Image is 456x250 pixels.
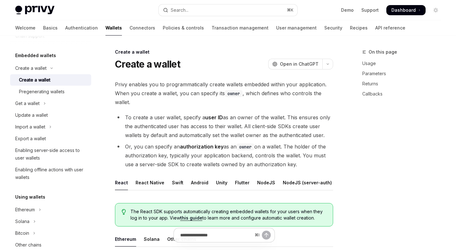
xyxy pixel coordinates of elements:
a: Transaction management [212,20,269,36]
div: Create a wallet [115,49,333,55]
a: Connectors [130,20,155,36]
a: Wallets [105,20,122,36]
button: Open search [159,4,297,16]
svg: Tip [122,209,126,215]
div: Enabling offline actions with user wallets [15,166,87,181]
a: Update a wallet [10,109,91,121]
a: Enabling offline actions with user wallets [10,164,91,183]
button: Send message [262,231,271,240]
a: Basics [43,20,58,36]
span: Privy enables you to programmatically create wallets embedded within your application. When you c... [115,80,333,107]
div: React Native [136,175,164,190]
li: Or, you can specify an as an on a wallet. The holder of the authorization key, typically your app... [115,142,333,169]
div: Swift [172,175,183,190]
div: Create a wallet [15,64,47,72]
span: ⌘ K [287,8,294,13]
div: Solana [15,218,29,225]
strong: authorization key [180,143,224,150]
div: Get a wallet [15,100,40,107]
button: Toggle Create a wallet section [10,62,91,74]
button: Toggle Solana section [10,216,91,227]
div: Import a wallet [15,123,45,131]
div: NodeJS (server-auth) [283,175,332,190]
a: Dashboard [386,5,426,15]
div: Bitcoin [15,229,29,237]
button: Toggle Import a wallet section [10,121,91,133]
span: Open in ChatGPT [280,61,319,67]
a: Usage [362,58,446,69]
a: this guide [180,215,202,221]
a: Returns [362,79,446,89]
div: Enabling server-side access to user wallets [15,147,87,162]
div: Create a wallet [19,76,50,84]
a: Create a wallet [10,74,91,86]
div: Pregenerating wallets [19,88,65,95]
span: Dashboard [391,7,416,13]
input: Ask a question... [180,228,252,242]
a: Security [324,20,342,36]
a: Export a wallet [10,133,91,144]
code: owner [225,90,243,97]
a: Support [361,7,379,13]
span: The React SDK supports automatically creating embedded wallets for your users when they log in to... [130,208,326,221]
div: Export a wallet [15,135,46,142]
a: Recipes [350,20,368,36]
a: Pregenerating wallets [10,86,91,97]
a: Demo [341,7,354,13]
button: Toggle Bitcoin section [10,227,91,239]
div: Unity [216,175,227,190]
button: Toggle Ethereum section [10,204,91,215]
a: Enabling server-side access to user wallets [10,145,91,164]
li: To create a user wallet, specify a as an owner of the wallet. This ensures only the authenticated... [115,113,333,140]
div: React [115,175,128,190]
a: Callbacks [362,89,446,99]
a: API reference [375,20,405,36]
button: Open in ChatGPT [268,59,322,69]
a: Authentication [65,20,98,36]
div: Android [191,175,208,190]
a: Welcome [15,20,35,36]
h5: Embedded wallets [15,52,56,59]
span: On this page [369,48,397,56]
a: Policies & controls [163,20,204,36]
img: light logo [15,6,54,15]
button: Toggle dark mode [431,5,441,15]
div: Update a wallet [15,111,48,119]
div: Other chains [15,241,41,249]
code: owner [237,143,254,150]
a: Parameters [362,69,446,79]
div: Search... [171,6,188,14]
div: NodeJS [257,175,275,190]
div: Flutter [235,175,250,190]
div: Ethereum [15,206,35,214]
h1: Create a wallet [115,58,180,70]
a: User management [276,20,317,36]
h5: Using wallets [15,193,45,201]
button: Toggle Get a wallet section [10,98,91,109]
strong: user ID [205,114,223,121]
